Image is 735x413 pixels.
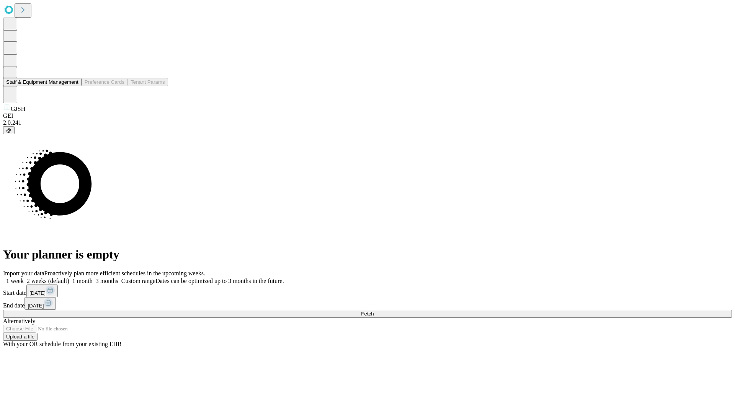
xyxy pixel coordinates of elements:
button: Upload a file [3,333,38,341]
span: Proactively plan more efficient schedules in the upcoming weeks. [44,270,205,276]
button: @ [3,126,15,134]
span: 1 week [6,278,24,284]
button: Tenant Params [127,78,168,86]
div: GEI [3,112,732,119]
span: [DATE] [29,290,46,296]
div: End date [3,297,732,310]
span: @ [6,127,11,133]
div: Start date [3,285,732,297]
button: Preference Cards [82,78,127,86]
div: 2.0.241 [3,119,732,126]
span: GJSH [11,106,25,112]
span: 2 weeks (default) [27,278,69,284]
h1: Your planner is empty [3,247,732,262]
span: [DATE] [28,303,44,309]
span: Custom range [121,278,155,284]
span: 3 months [96,278,118,284]
span: 1 month [72,278,93,284]
span: Dates can be optimized up to 3 months in the future. [155,278,284,284]
span: Fetch [361,311,374,317]
span: With your OR schedule from your existing EHR [3,341,122,347]
button: [DATE] [26,285,58,297]
button: [DATE] [24,297,56,310]
span: Import your data [3,270,44,276]
button: Fetch [3,310,732,318]
button: Staff & Equipment Management [3,78,82,86]
span: Alternatively [3,318,35,324]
